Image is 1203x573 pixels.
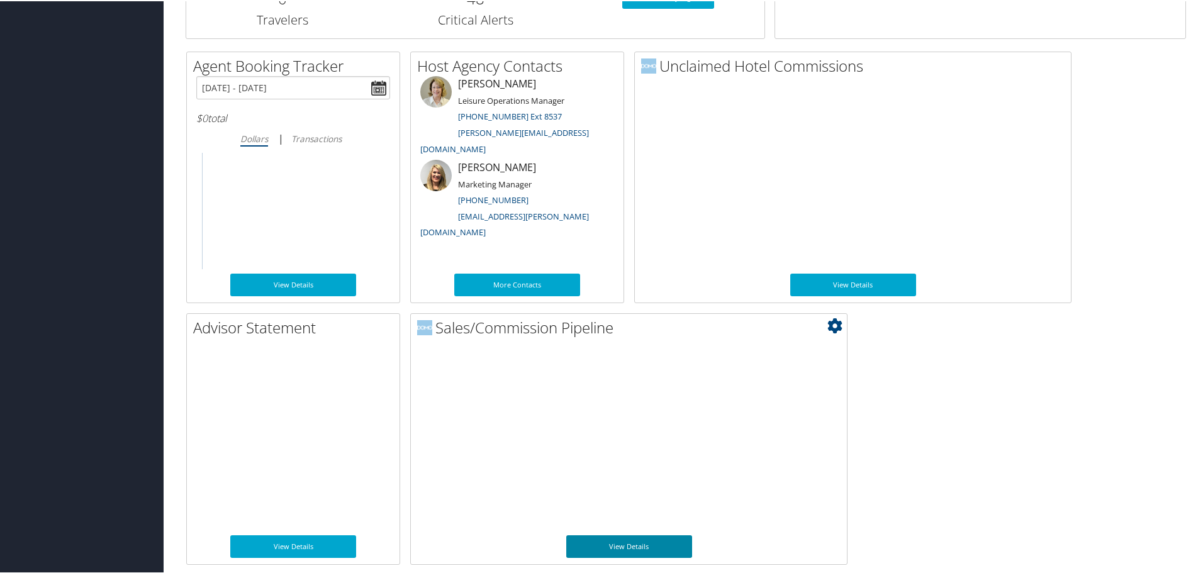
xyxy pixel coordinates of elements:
img: domo-logo.png [641,57,656,72]
a: More Contacts [454,272,580,295]
img: domo-logo.png [417,319,432,334]
a: [PHONE_NUMBER] Ext 8537 [458,109,562,121]
i: Transactions [291,131,342,143]
img: ali-moffitt.jpg [420,159,452,190]
h3: Critical Alerts [388,10,562,28]
a: View Details [790,272,916,295]
a: [PERSON_NAME][EMAIL_ADDRESS][DOMAIN_NAME] [420,126,589,153]
a: [PHONE_NUMBER] [458,193,529,204]
a: View Details [566,534,692,557]
li: [PERSON_NAME] [414,75,620,159]
a: [EMAIL_ADDRESS][PERSON_NAME][DOMAIN_NAME] [420,209,589,237]
i: Dollars [240,131,268,143]
h2: Advisor Statement [193,316,400,337]
h2: Sales/Commission Pipeline [417,316,847,337]
small: Leisure Operations Manager [458,94,564,105]
li: [PERSON_NAME] [414,159,620,242]
h6: total [196,110,390,124]
small: Marketing Manager [458,177,532,189]
img: meredith-price.jpg [420,75,452,106]
h2: Agent Booking Tracker [193,54,400,75]
div: | [196,130,390,145]
a: View Details [230,534,356,557]
h2: Host Agency Contacts [417,54,624,75]
span: $0 [196,110,208,124]
a: View Details [230,272,356,295]
h2: Unclaimed Hotel Commissions [641,54,1071,75]
h3: Travelers [196,10,369,28]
